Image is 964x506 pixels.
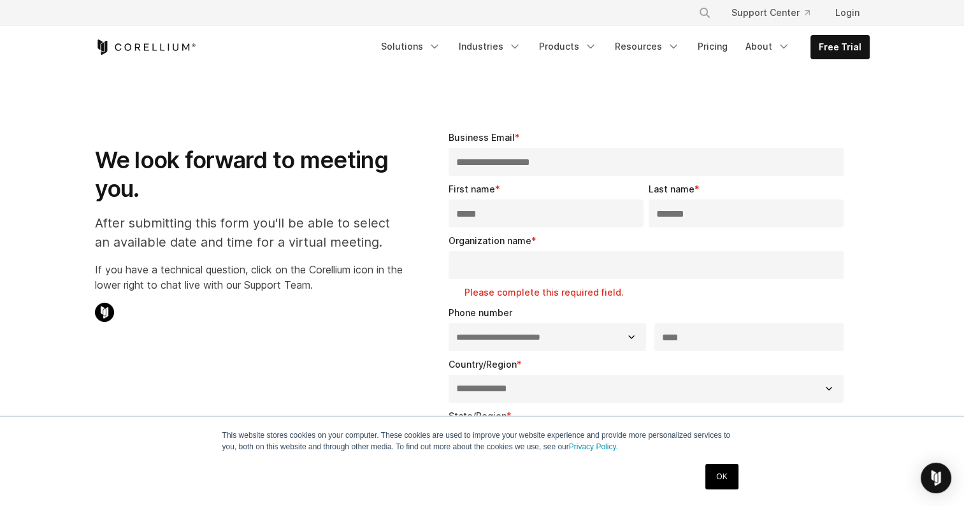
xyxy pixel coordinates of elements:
[95,40,196,55] a: Corellium Home
[464,286,849,299] label: Please complete this required field.
[449,307,512,318] span: Phone number
[649,184,694,194] span: Last name
[811,36,869,59] a: Free Trial
[451,35,529,58] a: Industries
[222,430,742,452] p: This website stores cookies on your computer. These cookies are used to improve your website expe...
[95,262,403,293] p: If you have a technical question, click on the Corellium icon in the lower right to chat live wit...
[690,35,735,58] a: Pricing
[683,1,870,24] div: Navigation Menu
[449,410,507,421] span: State/Region
[705,464,738,489] a: OK
[921,463,951,493] div: Open Intercom Messenger
[721,1,820,24] a: Support Center
[449,235,531,246] span: Organization name
[607,35,687,58] a: Resources
[95,213,403,252] p: After submitting this form you'll be able to select an available date and time for a virtual meet...
[531,35,605,58] a: Products
[693,1,716,24] button: Search
[95,303,114,322] img: Corellium Chat Icon
[738,35,798,58] a: About
[95,146,403,203] h1: We look forward to meeting you.
[569,442,618,451] a: Privacy Policy.
[449,359,517,370] span: Country/Region
[449,184,495,194] span: First name
[449,132,515,143] span: Business Email
[373,35,870,59] div: Navigation Menu
[373,35,449,58] a: Solutions
[825,1,870,24] a: Login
